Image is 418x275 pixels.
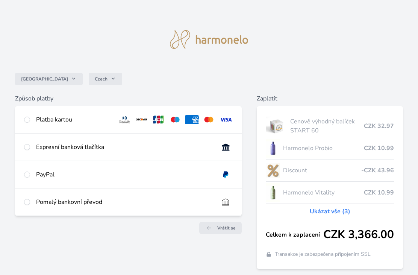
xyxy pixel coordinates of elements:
[36,115,112,124] div: Platba kartou
[275,251,371,258] span: Transakce je zabezpečena připojením SSL
[118,115,132,124] img: diners.svg
[36,143,213,152] div: Expresní banková tlačítka
[310,207,350,216] a: Ukázat vše (3)
[283,188,364,197] span: Harmonelo Vitality
[266,139,280,158] img: CLEAN_PROBIO_se_stinem_x-lo.jpg
[202,115,216,124] img: mc.svg
[170,30,248,49] img: logo.svg
[364,122,394,131] span: CZK 32.97
[36,198,213,207] div: Pomalý bankovní převod
[266,161,280,180] img: discount-lo.png
[217,225,236,231] span: Vrátit se
[266,117,287,135] img: start.jpg
[283,166,361,175] span: Discount
[95,76,108,82] span: Czech
[199,222,242,234] a: Vrátit se
[15,94,242,103] h6: Způsob platby
[364,144,394,153] span: CZK 10.99
[361,166,394,175] span: -CZK 43.96
[15,73,83,85] button: [GEOGRAPHIC_DATA]
[283,144,364,153] span: Harmonelo Probio
[185,115,199,124] img: amex.svg
[219,115,233,124] img: visa.svg
[266,230,323,239] span: Celkem k zaplacení
[219,143,233,152] img: onlineBanking_CZ.svg
[364,188,394,197] span: CZK 10.99
[290,117,364,135] span: Cenově výhodný balíček START 60
[266,183,280,202] img: CLEAN_VITALITY_se_stinem_x-lo.jpg
[36,170,213,179] div: PayPal
[168,115,182,124] img: maestro.svg
[89,73,122,85] button: Czech
[21,76,68,82] span: [GEOGRAPHIC_DATA]
[257,94,403,103] h6: Zaplatit
[323,228,394,242] span: CZK 3,366.00
[135,115,148,124] img: discover.svg
[151,115,165,124] img: jcb.svg
[219,198,233,207] img: bankTransfer_IBAN.svg
[219,170,233,179] img: paypal.svg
